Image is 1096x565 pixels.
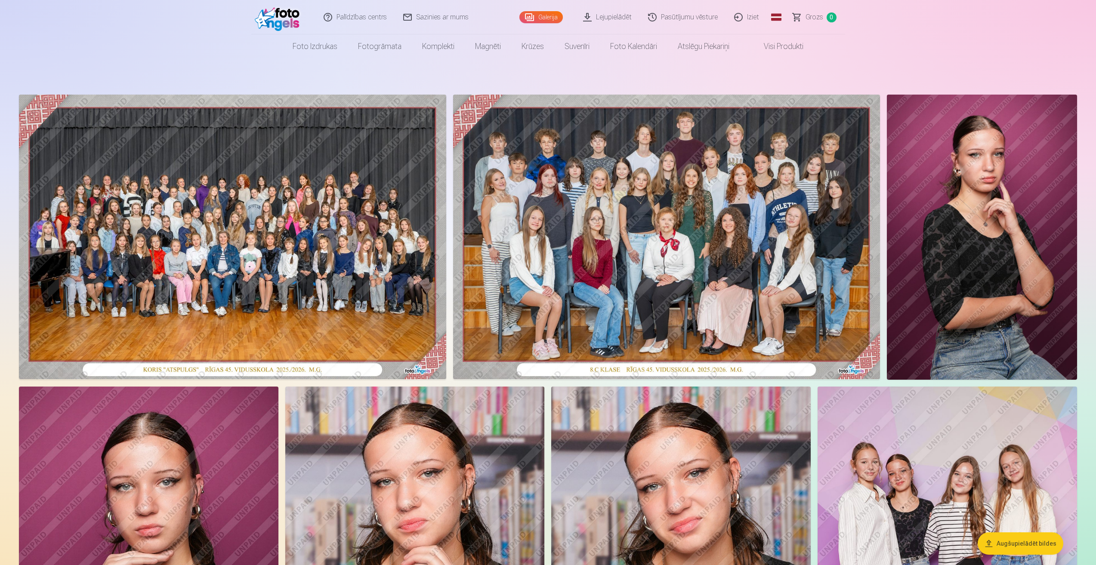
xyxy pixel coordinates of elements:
button: Augšupielādēt bildes [978,532,1063,555]
a: Visi produkti [740,34,814,58]
a: Krūzes [511,34,554,58]
img: /fa1 [255,3,304,31]
span: Grozs [806,12,823,22]
a: Komplekti [412,34,465,58]
a: Galerija [519,11,563,23]
a: Atslēgu piekariņi [667,34,740,58]
a: Suvenīri [554,34,600,58]
a: Fotogrāmata [348,34,412,58]
span: 0 [827,12,837,22]
a: Foto kalendāri [600,34,667,58]
a: Foto izdrukas [282,34,348,58]
a: Magnēti [465,34,511,58]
